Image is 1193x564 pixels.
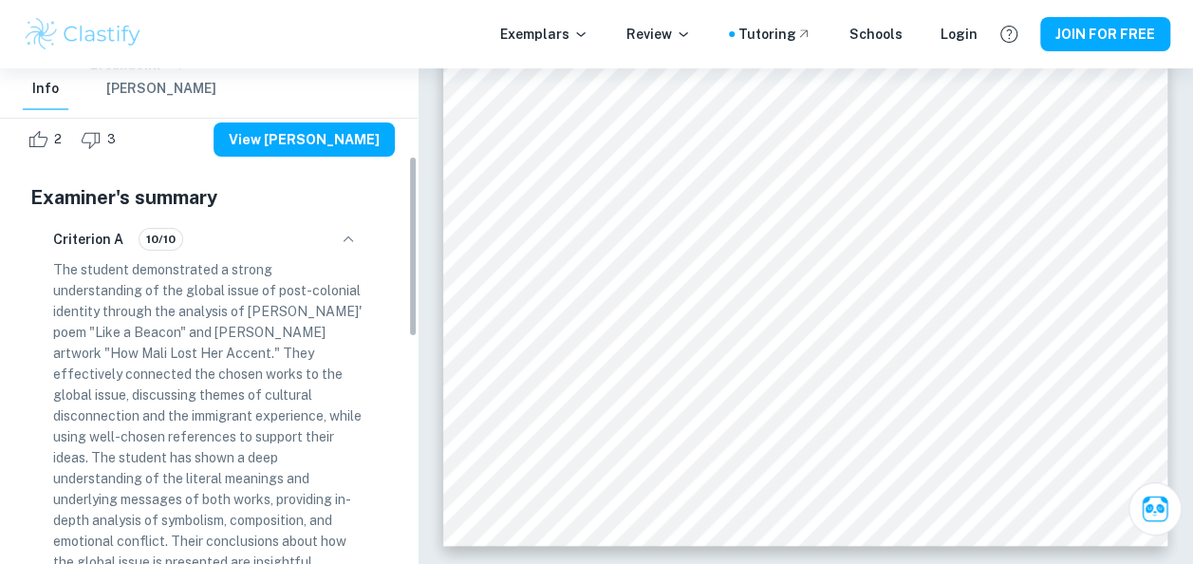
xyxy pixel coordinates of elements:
[993,18,1025,50] button: Help and Feedback
[849,24,903,45] a: Schools
[23,15,143,53] img: Clastify logo
[1040,17,1170,51] button: JOIN FOR FREE
[500,24,588,45] p: Exemplars
[1128,482,1182,536] button: Ask Clai
[626,24,691,45] p: Review
[738,24,811,45] a: Tutoring
[941,24,978,45] a: Login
